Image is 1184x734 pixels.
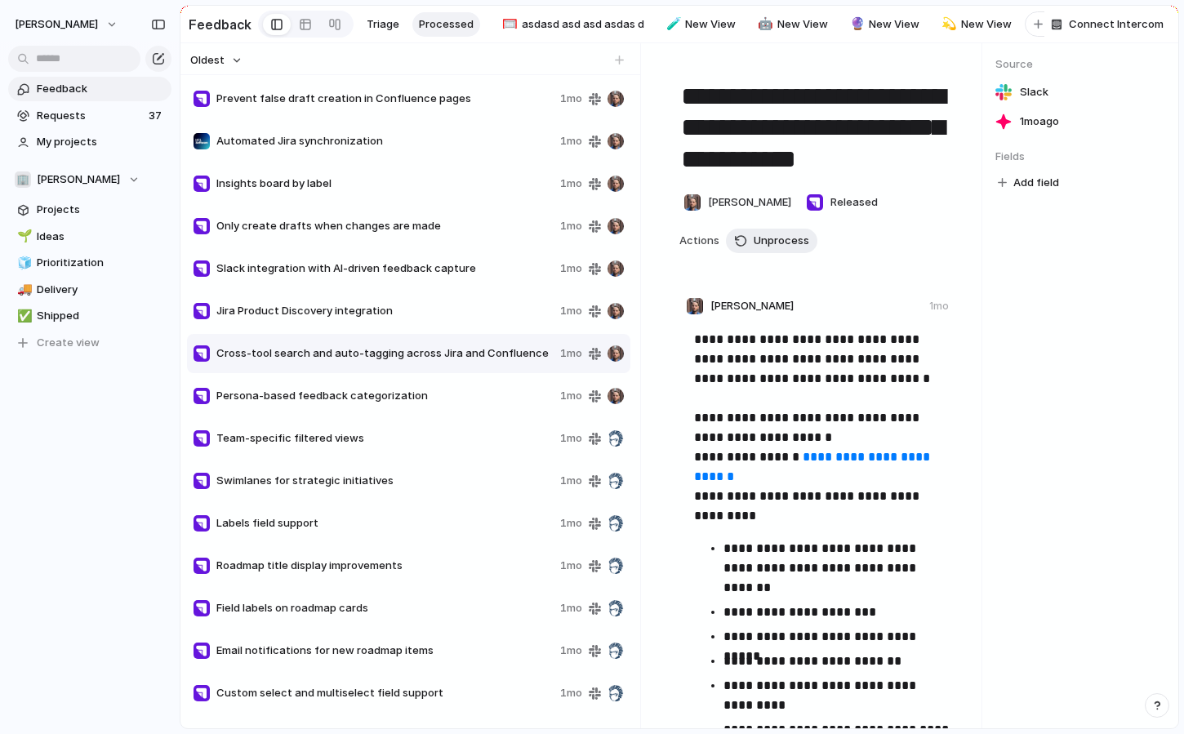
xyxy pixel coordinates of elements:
span: Source [995,56,1165,73]
button: 🥅 [500,16,516,33]
div: ✅ [17,307,29,326]
span: Roadmap title display improvements [216,558,554,574]
a: Feedback [8,77,171,101]
span: Create view [37,335,100,351]
span: Labels field support [216,515,554,532]
span: 1mo [560,345,582,362]
a: 💫New View [933,12,1018,37]
button: 🔮 [848,16,864,33]
div: 🏢 [15,171,31,188]
span: Delivery [37,282,166,298]
span: Unprocess [754,233,809,249]
a: 🌱Ideas [8,225,171,249]
button: Create view [8,331,171,355]
div: ✅Shipped [8,304,171,328]
a: 🤖New View [749,12,835,37]
span: [PERSON_NAME] [710,298,794,314]
span: Triage [367,16,399,33]
span: Cross-tool search and auto-tagging across Jira and Confluence [216,345,554,362]
div: 🧪 [666,15,678,33]
a: Projects [8,198,171,222]
span: 1mo [560,473,582,489]
span: Fields [995,149,1165,165]
span: Swimlanes for strategic initiatives [216,473,554,489]
button: Add field [995,172,1062,194]
div: 🤖 [758,15,769,33]
button: 🧪 [664,16,680,33]
button: ✅ [15,308,31,324]
a: Triage [360,12,406,37]
span: Feedback [37,81,166,97]
span: Slack [1020,84,1048,100]
span: Field labels on roadmap cards [216,600,554,616]
span: Released [830,194,878,211]
a: Processed [412,12,480,37]
span: Add field [1013,175,1059,191]
span: 1mo [560,260,582,277]
span: New View [961,16,1012,33]
span: My projects [37,134,166,150]
div: 1mo [929,299,949,314]
button: [PERSON_NAME] [679,189,795,216]
span: 1mo [560,600,582,616]
span: asdasd asd asd asdas d [522,16,644,33]
span: New View [685,16,736,33]
span: [PERSON_NAME] [15,16,98,33]
span: 1mo [560,430,582,447]
span: Automated Jira synchronization [216,133,554,149]
span: Jira Product Discovery integration [216,303,554,319]
span: New View [777,16,828,33]
button: 🧊 [15,255,31,271]
button: 🤖 [755,16,772,33]
span: [PERSON_NAME] [37,171,120,188]
div: 🔮New View [841,12,927,37]
span: Actions [679,233,719,249]
span: Insights board by label [216,176,554,192]
button: [PERSON_NAME] [7,11,127,38]
span: Prevent false draft creation in Confluence pages [216,91,554,107]
a: Requests37 [8,104,171,128]
div: 💫 [941,15,953,33]
span: Processed [419,16,474,33]
span: 1mo [560,515,582,532]
h2: Feedback [189,15,251,34]
span: 1mo [560,303,582,319]
span: [PERSON_NAME] [708,194,791,211]
button: Create view [1025,11,1121,38]
span: Ideas [37,229,166,245]
div: 🔮 [850,15,861,33]
span: Only create drafts when changes are made [216,218,554,234]
span: Persona-based feedback categorization [216,388,554,404]
a: 🚚Delivery [8,278,171,302]
button: Connect Intercom [1044,12,1170,37]
a: 🥅asdasd asd asd asdas d [493,12,651,37]
button: 🏢[PERSON_NAME] [8,167,171,192]
a: My projects [8,130,171,154]
button: 🌱 [15,229,31,245]
span: 1mo [560,218,582,234]
a: 🧪New View [657,12,743,37]
span: Prioritization [37,255,166,271]
span: Email notifications for new roadmap items [216,643,554,659]
div: 🧊 [17,254,29,273]
span: Projects [37,202,166,218]
span: Team-specific filtered views [216,430,554,447]
div: 🚚 [17,280,29,299]
span: 1mo [560,176,582,192]
span: Custom select and multiselect field support [216,685,554,701]
span: Slack integration with AI-driven feedback capture [216,260,554,277]
span: Oldest [190,52,225,69]
button: Released [802,189,882,216]
a: 🧊Prioritization [8,251,171,275]
span: 37 [149,108,165,124]
span: Requests [37,108,144,124]
span: 1mo [560,388,582,404]
a: Slack [995,81,1165,104]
